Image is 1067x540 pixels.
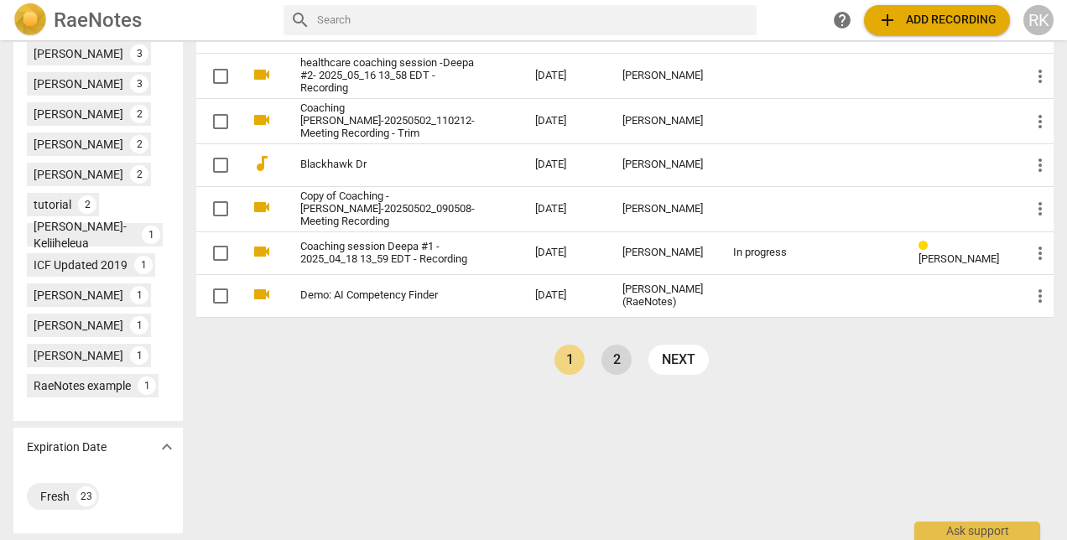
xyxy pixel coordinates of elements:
[914,522,1040,540] div: Ask support
[832,10,852,30] span: help
[34,257,128,273] div: ICF Updated 2019
[34,218,135,252] div: [PERSON_NAME]-Keliiheleua
[130,165,148,184] div: 2
[27,439,107,456] p: Expiration Date
[1030,112,1050,132] span: more_vert
[1030,243,1050,263] span: more_vert
[138,376,156,395] div: 1
[522,99,609,144] td: [DATE]
[601,345,632,375] a: Page 2
[300,57,475,95] a: healthcare coaching session -Deepa #2- 2025_05_16 13_58 EDT - Recording
[252,65,272,85] span: videocam
[13,3,270,37] a: LogoRaeNotes
[34,377,131,394] div: RaeNotes example
[522,186,609,231] td: [DATE]
[252,153,272,174] span: audiotrack
[1030,66,1050,86] span: more_vert
[300,102,475,140] a: Coaching [PERSON_NAME]-20250502_110212-Meeting Recording - Trim
[34,45,123,62] div: [PERSON_NAME]
[130,75,148,93] div: 3
[522,54,609,99] td: [DATE]
[522,143,609,186] td: [DATE]
[130,346,148,365] div: 1
[1030,199,1050,219] span: more_vert
[252,241,272,262] span: videocam
[130,135,148,153] div: 2
[34,75,123,92] div: [PERSON_NAME]
[622,283,706,309] div: [PERSON_NAME] (RaeNotes)
[34,106,123,122] div: [PERSON_NAME]
[130,44,148,63] div: 3
[1023,5,1054,35] button: RK
[522,231,609,274] td: [DATE]
[157,437,177,457] span: expand_more
[34,136,123,153] div: [PERSON_NAME]
[300,241,475,266] a: Coaching session Deepa #1 - 2025_04_18 13_59 EDT - Recording
[919,252,999,265] span: [PERSON_NAME]
[130,105,148,123] div: 2
[1030,286,1050,306] span: more_vert
[34,317,123,334] div: [PERSON_NAME]
[130,316,148,335] div: 1
[733,247,805,259] div: In progress
[34,166,123,183] div: [PERSON_NAME]
[300,289,475,302] a: Demo: AI Competency Finder
[648,345,709,375] a: next
[877,10,997,30] span: Add recording
[864,5,1010,35] button: Upload
[142,226,160,244] div: 1
[300,158,475,171] a: Blackhawk Dr
[252,110,272,130] span: videocam
[554,345,585,375] a: Page 1 is your current page
[252,197,272,217] span: videocam
[34,347,123,364] div: [PERSON_NAME]
[317,7,750,34] input: Search
[522,274,609,317] td: [DATE]
[130,286,148,304] div: 1
[622,247,706,259] div: [PERSON_NAME]
[827,5,857,35] a: Help
[300,190,475,228] a: Copy of Coaching - [PERSON_NAME]-20250502_090508-Meeting Recording
[34,287,123,304] div: [PERSON_NAME]
[252,284,272,304] span: videocam
[54,8,142,32] h2: RaeNotes
[290,10,310,30] span: search
[154,434,180,460] button: Show more
[622,203,706,215] div: [PERSON_NAME]
[919,240,934,252] span: Review status: in progress
[622,158,706,171] div: [PERSON_NAME]
[78,195,96,214] div: 2
[622,70,706,82] div: [PERSON_NAME]
[877,10,898,30] span: add
[622,115,706,127] div: [PERSON_NAME]
[134,256,153,274] div: 1
[13,3,47,37] img: Logo
[40,488,70,505] div: Fresh
[1030,155,1050,175] span: more_vert
[34,196,71,213] div: tutorial
[76,486,96,506] div: 23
